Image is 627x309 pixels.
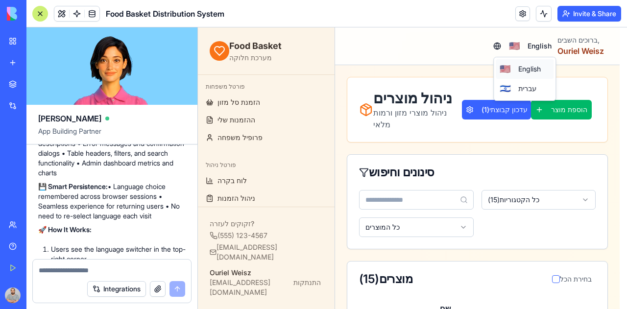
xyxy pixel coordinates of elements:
th: קטגוריה [259,269,301,305]
strong: 💾 Smart Persistence: [38,182,108,190]
li: Users see the language switcher in the top-right corner [51,244,186,264]
span: עברית [320,56,338,66]
span: 🇺🇸 [311,12,322,25]
p: ניהול מוצרי מזון ורמות מלאי [175,79,259,103]
span: [EMAIL_ADDRESS][DOMAIN_NAME] [19,215,121,235]
p: מערכת חלוקה [31,25,84,35]
th: תיאור [301,269,443,305]
th: שם [PERSON_NAME] [181,269,259,305]
span: סינונים וחיפוש [171,139,237,151]
button: Integrations [87,281,146,297]
span: App Building Partner [38,126,186,144]
span: (555) 123-4567 [20,203,70,213]
div: פורטל ניהול [4,130,133,145]
span: הזמנת סל מזון [20,70,62,80]
p: Ouriel Weisz [12,240,94,250]
button: עדכון קבוצתי(1) [264,72,333,92]
button: Invite & Share [557,6,621,22]
span: English [320,37,343,47]
div: פורטל משפחות [4,51,133,67]
span: בחירת הכל [362,247,394,257]
p: ברוכים השבים, [360,8,406,18]
p: [EMAIL_ADDRESS][DOMAIN_NAME] [12,250,94,270]
strong: 🚀 How It Works: [38,225,92,234]
span: English [330,14,354,24]
span: 🇺🇸 [302,35,313,48]
span: ניהול הזמנות [20,166,57,176]
p: Ouriel Weisz [360,18,406,29]
h1: ניהול מוצרים [175,62,259,79]
span: ההזמנות שלי [20,88,57,97]
span: [PERSON_NAME] [38,113,101,124]
p: • Language choice remembered across browser sessions • Seamless experience for returning users • ... [38,182,186,221]
span: לוח בקרה [20,148,49,158]
img: logo [7,7,68,21]
button: הוספת מוצר [333,72,394,92]
p: זקוקים לעזרה? [12,191,125,201]
span: פרופיל משפחה [20,105,65,115]
span: 🇮🇱 [302,54,313,68]
span: Food Basket Distribution System [106,8,224,20]
div: מוצרים ( 15 ) [161,246,215,258]
button: התנתקות [94,246,125,264]
h2: Food Basket [31,12,84,25]
img: ACg8ocINnUFOES7OJTbiXTGVx5LDDHjA4HP-TH47xk9VcrTT7fmeQxI=s96-c [5,287,21,303]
